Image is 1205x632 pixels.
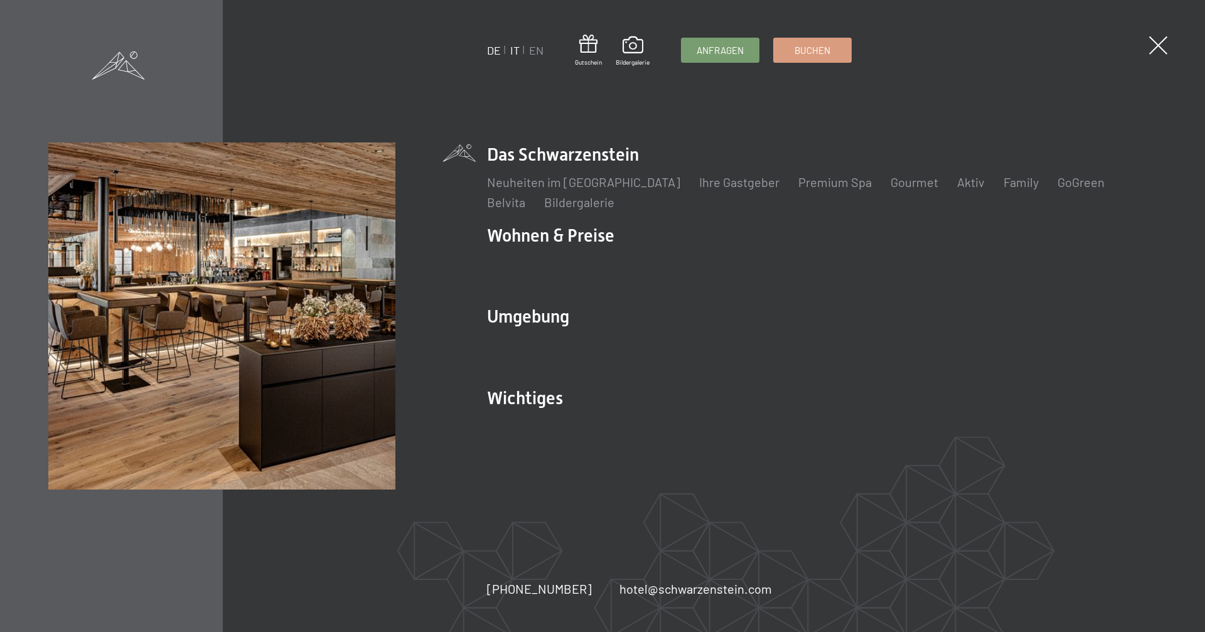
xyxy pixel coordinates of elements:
a: Family [1004,174,1039,190]
a: Gutschein [575,35,602,67]
a: Bildergalerie [544,195,614,210]
a: DE [487,43,501,57]
a: Anfragen [682,38,759,62]
span: Gutschein [575,58,602,67]
a: Belvita [487,195,525,210]
a: hotel@schwarzenstein.com [619,580,772,597]
img: Wellnesshotel Südtirol SCHWARZENSTEIN - Wellnessurlaub in den Alpen, Wandern und Wellness [48,142,395,490]
span: Buchen [795,44,830,57]
span: Bildergalerie [616,58,650,67]
a: Ihre Gastgeber [699,174,779,190]
a: Premium Spa [798,174,872,190]
a: GoGreen [1058,174,1105,190]
a: [PHONE_NUMBER] [487,580,592,597]
span: Anfragen [697,44,744,57]
a: Bildergalerie [616,36,650,67]
a: IT [510,43,520,57]
a: Gourmet [891,174,938,190]
span: [PHONE_NUMBER] [487,581,592,596]
a: Neuheiten im [GEOGRAPHIC_DATA] [487,174,680,190]
a: EN [529,43,544,57]
a: Aktiv [957,174,985,190]
a: Buchen [774,38,851,62]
